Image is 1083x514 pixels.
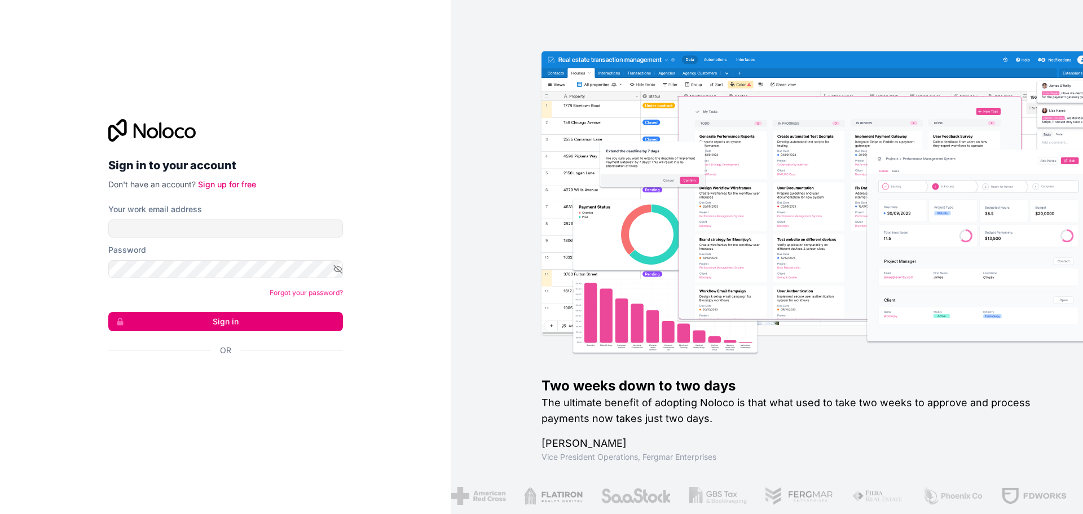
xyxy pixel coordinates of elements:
h1: Two weeks down to two days [541,377,1047,395]
span: Don't have an account? [108,179,196,189]
span: Or [220,345,231,356]
img: /assets/american-red-cross-BAupjrZR.png [448,487,503,505]
img: /assets/phoenix-BREaitsQ.png [919,487,980,505]
img: /assets/fdworks-Bi04fVtw.png [997,487,1063,505]
h2: Sign in to your account [108,155,343,175]
label: Your work email address [108,204,202,215]
img: /assets/flatiron-C8eUkumj.png [521,487,579,505]
img: /assets/saastock-C6Zbiodz.png [597,487,668,505]
input: Password [108,260,343,278]
h1: Vice President Operations , Fergmar Enterprises [541,451,1047,463]
input: Email address [108,219,343,238]
a: Sign up for free [198,179,256,189]
a: Forgot your password? [270,288,343,297]
button: Sign in [108,312,343,331]
img: /assets/fergmar-CudnrXN5.png [761,487,830,505]
h2: The ultimate benefit of adopting Noloco is that what used to take two weeks to approve and proces... [541,395,1047,427]
img: /assets/gbstax-C-GtDUiK.png [686,487,743,505]
label: Password [108,244,146,256]
h1: [PERSON_NAME] [541,436,1047,451]
img: /assets/fiera-fwj2N5v4.png [848,487,901,505]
